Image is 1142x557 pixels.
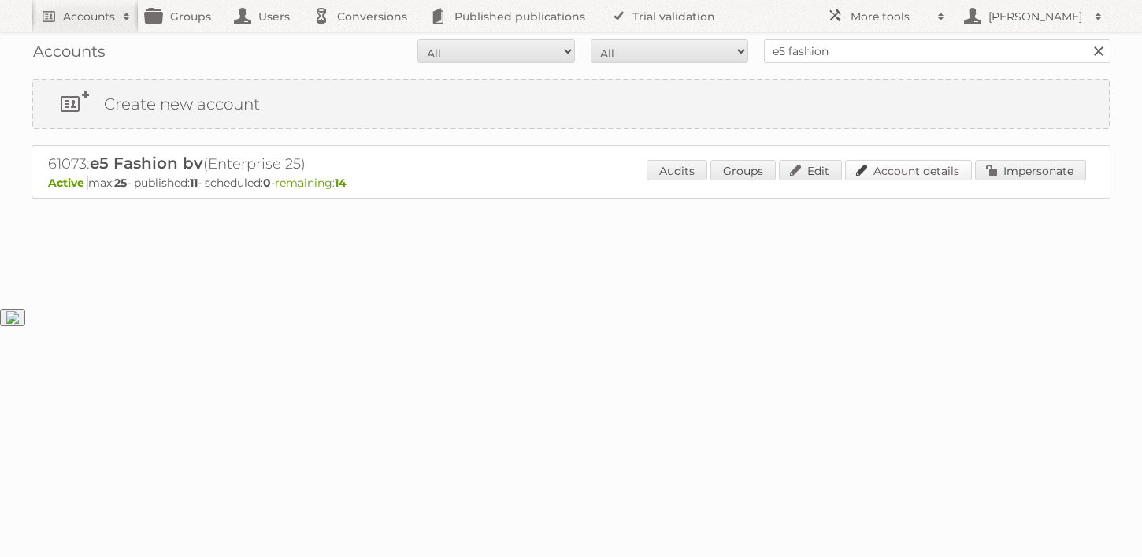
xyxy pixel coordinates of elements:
span: remaining: [275,176,347,190]
span: e5 Fashion bv [90,154,203,173]
h2: More tools [851,9,929,24]
strong: 14 [335,176,347,190]
h2: [PERSON_NAME] [984,9,1087,24]
a: Edit [779,160,842,180]
a: Impersonate [975,160,1086,180]
span: Active [48,176,88,190]
a: Groups [710,160,776,180]
h2: Accounts [63,9,115,24]
a: Account details [845,160,972,180]
strong: 25 [114,176,127,190]
a: Audits [647,160,707,180]
a: Create new account [33,80,1109,128]
strong: 11 [190,176,198,190]
strong: 0 [263,176,271,190]
p: max: - published: - scheduled: - [48,176,1094,190]
h2: 61073: (Enterprise 25) [48,154,599,174]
